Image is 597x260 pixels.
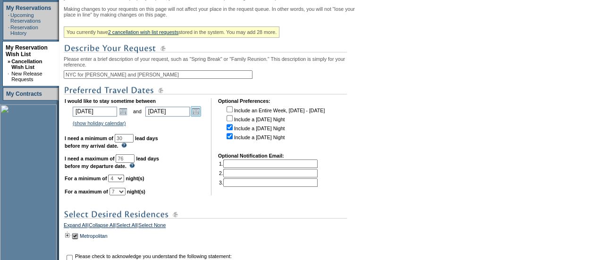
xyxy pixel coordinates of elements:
b: Optional Notification Email: [218,153,284,159]
a: My Contracts [6,91,42,97]
b: Optional Preferences: [218,98,270,104]
a: My Reservations [6,5,51,11]
a: Open the calendar popup. [118,106,128,117]
a: New Release Requests [11,71,42,82]
a: Reservation History [10,25,38,36]
div: You currently have stored in the system. You may add 28 more. [64,26,279,38]
img: questionMark_lightBlue.gif [129,163,135,168]
td: 1. [219,159,318,168]
td: · [8,25,9,36]
a: Open the calendar popup. [191,106,201,117]
b: For a maximum of [65,189,108,194]
input: Date format: M/D/Y. Shortcut keys: [T] for Today. [UP] or [.] for Next Day. [DOWN] or [,] for Pre... [145,107,190,117]
b: For a minimum of [65,176,107,181]
td: 2. [219,169,318,177]
td: · [8,71,10,82]
td: · [8,12,9,24]
td: Include an Entire Week, [DATE] - [DATE] Include a [DATE] Night Include a [DATE] Night Include a [... [225,105,325,146]
td: and [132,105,143,118]
input: Date format: M/D/Y. Shortcut keys: [T] for Today. [UP] or [.] for Next Day. [DOWN] or [,] for Pre... [73,107,117,117]
a: Cancellation Wish List [11,59,42,70]
a: Upcoming Reservations [10,12,41,24]
b: night(s) [127,189,145,194]
a: (show holiday calendar) [73,120,126,126]
a: My Reservation Wish List [6,44,48,58]
td: 3. [219,178,318,187]
a: 2 cancellation wish list requests [108,29,178,35]
b: lead days before my arrival date. [65,135,158,149]
b: » [8,59,10,64]
b: I need a maximum of [65,156,114,161]
img: questionMark_lightBlue.gif [121,143,127,148]
div: | | | [64,222,363,231]
a: Expand All [64,222,87,231]
b: night(s) [126,176,144,181]
b: I would like to stay sometime between [65,98,156,104]
a: Select All [117,222,137,231]
a: Collapse All [89,222,115,231]
a: Select None [138,222,166,231]
b: lead days before my departure date. [65,156,159,169]
b: I need a minimum of [65,135,113,141]
a: Metropolitan [80,233,108,239]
